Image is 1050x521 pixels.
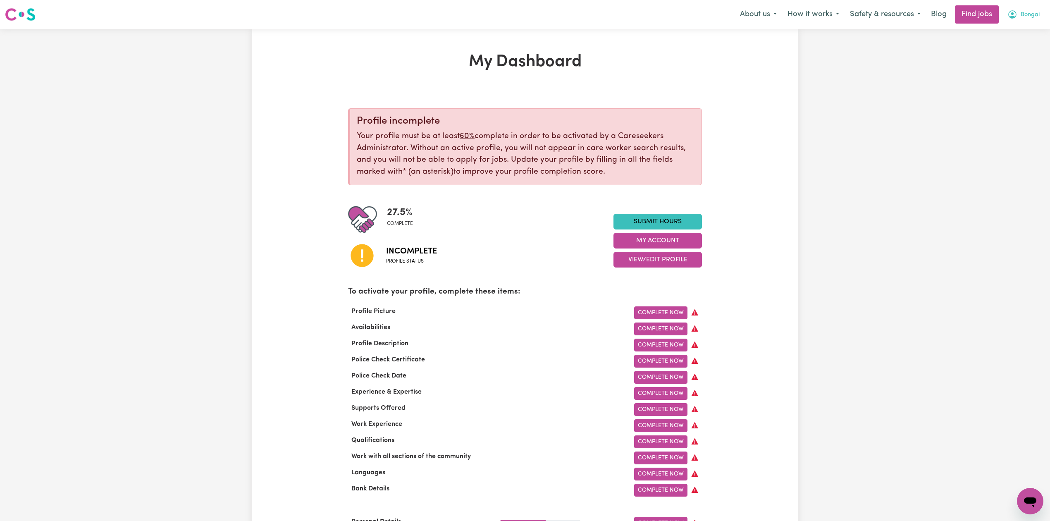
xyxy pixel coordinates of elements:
[5,5,36,24] a: Careseekers logo
[634,387,687,400] a: Complete Now
[387,205,413,220] span: 27.5 %
[357,115,695,127] div: Profile incomplete
[387,205,420,234] div: Profile completeness: 27.5%
[634,371,687,384] a: Complete Now
[348,469,389,476] span: Languages
[386,245,437,258] span: Incomplete
[634,403,687,416] a: Complete Now
[348,286,702,298] p: To activate your profile, complete these items:
[348,405,409,411] span: Supports Offered
[348,389,425,395] span: Experience & Expertise
[613,252,702,268] button: View/Edit Profile
[634,468,687,480] a: Complete Now
[634,435,687,448] a: Complete Now
[1002,6,1045,23] button: My Account
[926,5,952,24] a: Blog
[348,485,393,492] span: Bank Details
[348,52,702,72] h1: My Dashboard
[782,6,845,23] button: How it works
[613,214,702,229] a: Submit Hours
[348,453,474,460] span: Work with all sections of the community
[634,306,687,319] a: Complete Now
[348,308,399,315] span: Profile Picture
[357,131,695,178] p: Your profile must be at least complete in order to be activated by a Careseekers Administrator. W...
[348,340,412,347] span: Profile Description
[634,355,687,368] a: Complete Now
[1017,488,1043,514] iframe: Button to launch messaging window
[735,6,782,23] button: About us
[634,452,687,464] a: Complete Now
[634,323,687,335] a: Complete Now
[348,373,410,379] span: Police Check Date
[955,5,999,24] a: Find jobs
[348,356,428,363] span: Police Check Certificate
[1021,10,1040,19] span: Bongai
[460,132,475,140] u: 60%
[403,168,453,176] span: an asterisk
[634,484,687,497] a: Complete Now
[613,233,702,249] button: My Account
[634,419,687,432] a: Complete Now
[386,258,437,265] span: Profile status
[5,7,36,22] img: Careseekers logo
[348,324,394,331] span: Availabilities
[348,421,406,428] span: Work Experience
[634,339,687,351] a: Complete Now
[348,437,398,444] span: Qualifications
[387,220,413,227] span: complete
[845,6,926,23] button: Safety & resources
